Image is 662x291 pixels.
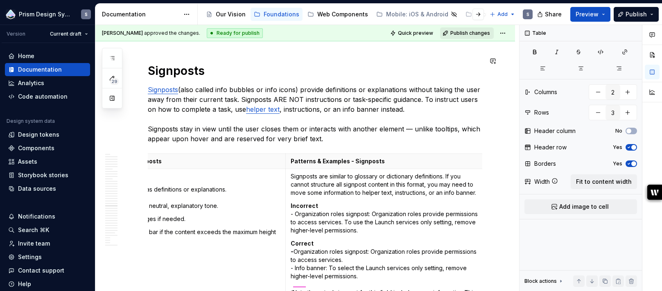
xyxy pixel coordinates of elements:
[18,158,37,166] div: Assets
[450,30,490,36] span: Publish changes
[85,11,88,18] div: S
[5,142,90,155] a: Components
[534,108,549,117] div: Rows
[613,144,622,151] label: Yes
[7,31,25,37] div: Version
[5,277,90,291] button: Help
[497,11,508,18] span: Add
[291,248,294,255] strong: -
[398,30,433,36] span: Quick preview
[5,90,90,103] a: Code automation
[18,253,42,261] div: Settings
[18,65,62,74] div: Documentation
[534,178,550,186] div: Width
[5,77,90,90] a: Analytics
[18,52,34,60] div: Home
[524,275,564,287] div: Block actions
[18,239,50,248] div: Invite team
[5,250,90,264] a: Settings
[5,63,90,76] a: Documentation
[110,78,119,85] span: 29
[5,50,90,63] a: Home
[6,9,16,19] img: 106765b7-6fc4-4b5d-8be0-32f944830029.png
[18,266,64,275] div: Contact support
[534,143,567,151] div: Header row
[102,10,179,18] div: Documentation
[148,63,482,78] h1: Signposts
[5,237,90,250] a: Invite team
[487,9,518,20] button: Add
[50,31,81,37] span: Current draft
[18,212,55,221] div: Notifications
[291,202,318,209] strong: Incorrect
[90,228,280,244] p: - Use a vertical scroll bar if the content exceeds the maximum height of the dialog.
[148,86,178,94] a: Signposts
[291,172,481,197] p: Signposts are similar to glossary or dictionary definitions. If you cannot structure all signpost...
[534,127,576,135] div: Header column
[317,10,368,18] div: Web Components
[18,79,44,87] div: Analytics
[2,5,93,23] button: Prism Design SystemS
[5,169,90,182] a: Storybook stories
[386,10,448,18] div: Mobile: iOS & Android
[576,178,632,186] span: Fit to content width
[148,85,482,144] p: (also called info bubbles or info icons) provide definitions or explanations without taking the u...
[524,199,637,214] button: Add image to cell
[46,28,92,40] button: Current draft
[18,171,68,179] div: Storybook stories
[203,6,486,23] div: Page tree
[207,28,263,38] div: Ready for publish
[615,128,622,134] label: No
[216,10,246,18] div: Our Vision
[291,202,481,235] p: - Organization roles signpost: Organization roles provide permissions to access services. To use ...
[291,158,385,165] strong: Patterns & Examples - Signposts
[5,155,90,168] a: Assets
[5,210,90,223] button: Notifications
[373,8,461,21] a: Mobile: iOS & Android
[19,10,71,18] div: Prism Design System
[5,182,90,195] a: Data sources
[18,226,49,234] div: Search ⌘K
[18,131,59,139] div: Design tokens
[246,105,280,113] a: helper text
[440,27,494,39] button: Publish changes
[90,185,280,210] p: - Think of signposts as definitions or explanations. - Write signposts in a neutral, explanatory ...
[559,203,609,211] span: Add image to cell
[5,128,90,141] a: Design tokens
[388,27,437,39] button: Quick preview
[571,174,637,189] button: Fit to content width
[534,160,556,168] div: Borders
[18,185,56,193] div: Data sources
[251,8,303,21] a: Foundations
[545,10,562,18] span: Share
[5,264,90,277] button: Contact support
[576,10,599,18] span: Preview
[7,118,55,124] div: Design system data
[570,7,610,22] button: Preview
[18,92,68,101] div: Code automation
[18,280,31,288] div: Help
[613,160,622,167] label: Yes
[102,30,200,36] span: approved the changes.
[5,223,90,237] button: Search ⌘K
[203,8,249,21] a: Our Vision
[533,7,567,22] button: Share
[526,11,529,18] div: S
[18,144,54,152] div: Components
[614,7,659,22] button: Publish
[264,10,299,18] div: Foundations
[90,215,280,223] p: - Include links or images if needed.
[626,10,647,18] span: Publish
[102,30,143,36] span: [PERSON_NAME]
[291,240,314,247] strong: Correct
[534,88,557,96] div: Columns
[304,8,371,21] a: Web Components
[524,278,557,284] div: Block actions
